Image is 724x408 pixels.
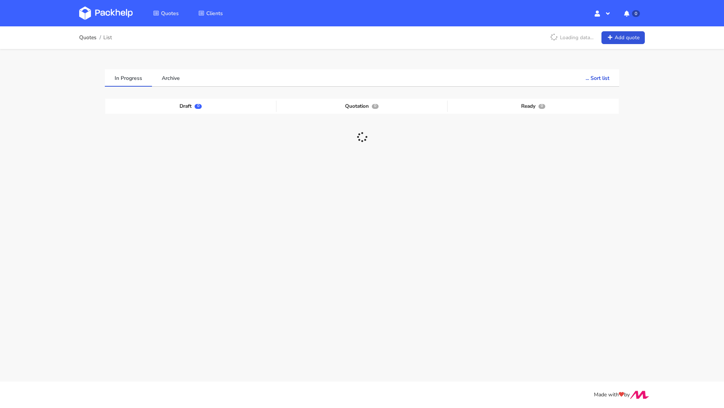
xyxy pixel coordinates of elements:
[576,69,619,86] button: ... Sort list
[79,6,133,20] img: Dashboard
[152,69,190,86] a: Archive
[538,104,545,109] span: 0
[79,30,112,45] nav: breadcrumb
[105,101,276,112] div: Draft
[195,104,201,109] span: 0
[632,10,640,17] span: 0
[189,6,232,20] a: Clients
[69,391,655,399] div: Made with by
[448,101,619,112] div: Ready
[546,31,597,44] p: Loading data...
[79,35,97,41] a: Quotes
[206,10,223,17] span: Clients
[161,10,179,17] span: Quotes
[372,104,379,109] span: 0
[618,6,645,20] button: 0
[276,101,448,112] div: Quotation
[630,391,649,399] img: Move Closer
[103,35,112,41] span: List
[105,69,152,86] a: In Progress
[601,31,645,44] a: Add quote
[144,6,188,20] a: Quotes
